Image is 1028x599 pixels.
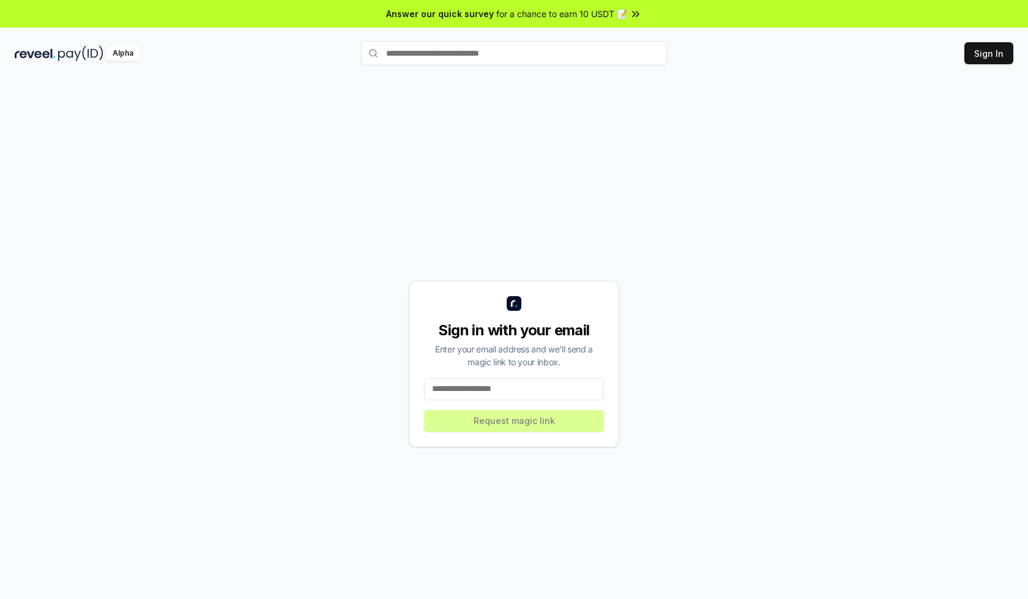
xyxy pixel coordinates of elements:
[386,7,494,20] span: Answer our quick survey
[424,321,604,340] div: Sign in with your email
[507,296,521,311] img: logo_small
[964,42,1013,64] button: Sign In
[15,46,56,61] img: reveel_dark
[496,7,627,20] span: for a chance to earn 10 USDT 📝
[106,46,140,61] div: Alpha
[58,46,103,61] img: pay_id
[424,343,604,368] div: Enter your email address and we’ll send a magic link to your inbox.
